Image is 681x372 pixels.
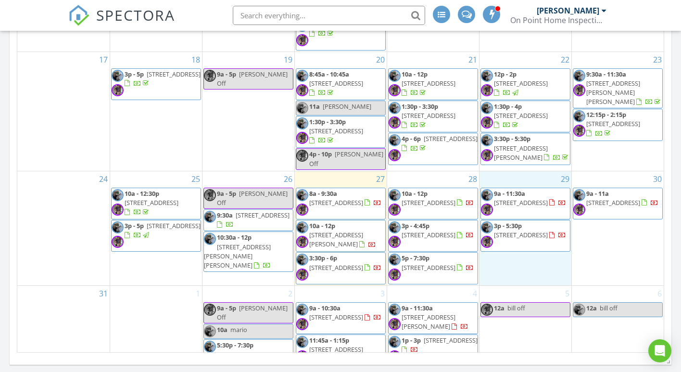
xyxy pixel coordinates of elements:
[573,109,663,141] a: 12:15p - 2:15p [STREET_ADDRESS]
[389,84,401,96] img: meee.jpg
[402,134,478,152] a: 4p - 6p [STREET_ADDRESS]
[378,286,387,301] a: Go to September 3, 2025
[571,285,664,372] td: Go to September 6, 2025
[309,198,363,207] span: [STREET_ADDRESS]
[389,318,401,330] img: meee.jpg
[480,101,570,132] a: 1:30p - 4p [STREET_ADDRESS]
[389,269,401,281] img: meee.jpg
[389,204,401,216] img: meee.jpg
[586,70,662,106] a: 9:30a - 11:30a [STREET_ADDRESS][PERSON_NAME][PERSON_NAME]
[204,211,216,223] img: img_5621.jpeg
[402,198,455,207] span: [STREET_ADDRESS]
[481,70,493,82] img: img_5621.jpeg
[586,110,626,119] span: 12:15p - 2:15p
[112,204,124,216] img: meee.jpg
[296,84,308,96] img: meee.jpg
[402,70,428,78] span: 10a - 12p
[573,70,585,82] img: img_5621.jpeg
[481,134,493,146] img: img_5621.jpeg
[586,79,640,106] span: [STREET_ADDRESS][PERSON_NAME][PERSON_NAME]
[573,110,585,122] img: img_5621.jpeg
[296,220,386,252] a: 10a - 12p [STREET_ADDRESS][PERSON_NAME]
[189,52,202,67] a: Go to August 18, 2025
[203,209,293,231] a: 9:30a [STREET_ADDRESS]
[494,198,548,207] span: [STREET_ADDRESS]
[402,263,455,272] span: [STREET_ADDRESS]
[389,236,401,248] img: meee.jpg
[203,231,293,272] a: 10:30a - 12p [STREET_ADDRESS][PERSON_NAME][PERSON_NAME]
[494,111,548,120] span: [STREET_ADDRESS]
[230,325,247,334] span: mario
[586,110,640,137] a: 12:15p - 2:15p [STREET_ADDRESS]
[402,231,455,239] span: [STREET_ADDRESS]
[294,285,387,372] td: Go to September 3, 2025
[573,84,585,96] img: meee.jpg
[296,18,386,50] a: 6p - 7p [STREET_ADDRESS]
[296,334,386,366] a: 11:45a - 1:15p [STREET_ADDRESS][PERSON_NAME]
[573,204,585,216] img: meee.jpg
[217,325,227,334] span: 10a
[389,350,401,362] img: meee.jpg
[97,286,110,301] a: Go to August 31, 2025
[387,285,479,372] td: Go to September 4, 2025
[494,231,548,239] span: [STREET_ADDRESS]
[494,144,548,162] span: [STREET_ADDRESS][PERSON_NAME]
[481,221,493,233] img: img_5621.jpeg
[480,188,570,219] a: 9a - 11:30a [STREET_ADDRESS]
[402,254,474,271] a: 5p - 7:30p [STREET_ADDRESS]
[296,102,308,114] img: img_5621.jpeg
[494,70,517,78] span: 12p - 2p
[110,51,202,171] td: Go to August 18, 2025
[111,220,201,252] a: 3p - 5p [STREET_ADDRESS]
[573,68,663,109] a: 9:30a - 11:30a [STREET_ADDRESS][PERSON_NAME][PERSON_NAME]
[389,102,401,114] img: img_5621.jpeg
[388,252,478,284] a: 5p - 7:30p [STREET_ADDRESS]
[389,304,401,316] img: img_5621.jpeg
[189,171,202,187] a: Go to August 25, 2025
[309,345,363,363] span: [STREET_ADDRESS][PERSON_NAME]
[656,286,664,301] a: Go to September 6, 2025
[309,231,363,248] span: [STREET_ADDRESS][PERSON_NAME]
[286,286,294,301] a: Go to September 2, 2025
[388,133,478,165] a: 4p - 6p [STREET_ADDRESS]
[402,221,474,239] a: 3p - 4:45p [STREET_ADDRESS]
[389,134,401,146] img: img_5621.jpeg
[387,171,479,285] td: Go to August 28, 2025
[112,221,124,233] img: img_5621.jpeg
[494,221,566,239] a: 3p - 5:30p [STREET_ADDRESS]
[467,52,479,67] a: Go to August 21, 2025
[112,189,124,201] img: img_5621.jpeg
[296,204,308,216] img: meee.jpg
[217,233,252,242] span: 10:30a - 12p
[389,336,401,348] img: img_5621.jpeg
[389,221,401,233] img: img_5621.jpeg
[125,221,201,239] a: 3p - 5p [STREET_ADDRESS]
[202,171,294,285] td: Go to August 26, 2025
[402,304,433,312] span: 9a - 11:30a
[586,189,658,207] a: 9a - 11a [STREET_ADDRESS]
[125,70,201,88] a: 3p - 5p [STREET_ADDRESS]
[296,318,308,330] img: meee.jpg
[296,188,386,219] a: 8a - 9:30a [STREET_ADDRESS]
[309,263,363,272] span: [STREET_ADDRESS]
[389,149,401,161] img: meee.jpg
[586,304,597,312] span: 12a
[110,171,202,285] td: Go to August 25, 2025
[479,51,571,171] td: Go to August 22, 2025
[296,221,308,233] img: img_5621.jpeg
[559,171,571,187] a: Go to August 29, 2025
[204,341,216,353] img: img_5621.jpeg
[573,304,585,316] img: img_5621.jpeg
[424,336,478,345] span: [STREET_ADDRESS]
[402,304,468,331] a: 9a - 11:30a [STREET_ADDRESS][PERSON_NAME]
[494,134,570,161] a: 3:30p - 5:30p [STREET_ADDRESS][PERSON_NAME]
[573,189,585,201] img: img_5621.jpeg
[296,132,308,144] img: meee.jpg
[480,133,570,165] a: 3:30p - 5:30p [STREET_ADDRESS][PERSON_NAME]
[494,221,522,230] span: 3p - 5:30p
[648,339,671,362] div: Open Intercom Messenger
[467,171,479,187] a: Go to August 28, 2025
[309,127,363,135] span: [STREET_ADDRESS]
[204,304,216,316] img: meee.jpg
[586,198,640,207] span: [STREET_ADDRESS]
